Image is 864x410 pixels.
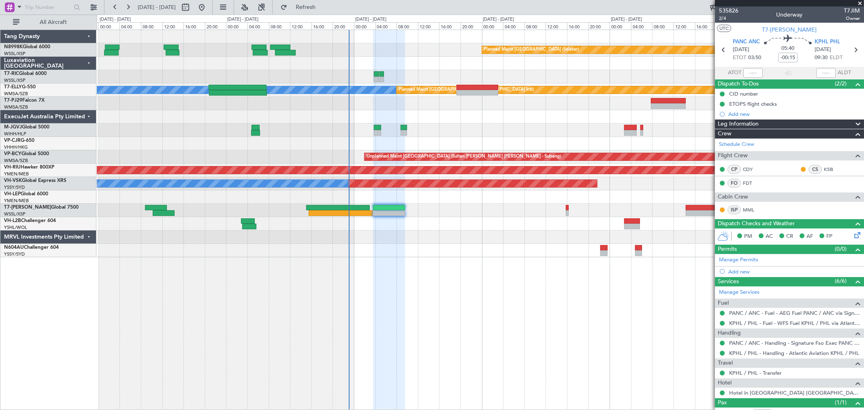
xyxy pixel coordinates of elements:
[718,219,795,228] span: Dispatch Checks and Weather
[4,45,50,49] a: N8998KGlobal 6000
[4,218,21,223] span: VH-L2B
[729,100,777,107] div: ETOPS flight checks
[290,22,311,30] div: 12:00
[4,205,79,210] a: T7-[PERSON_NAME]Global 7500
[21,19,85,25] span: All Aircraft
[4,138,34,143] a: VP-CJRG-650
[4,224,27,231] a: YSHL/WOL
[4,178,22,183] span: VH-VSK
[652,22,674,30] div: 08:00
[4,144,28,150] a: VHHH/HKG
[674,22,695,30] div: 12:00
[227,16,258,23] div: [DATE] - [DATE]
[183,22,205,30] div: 16:00
[727,179,741,188] div: FO
[719,256,758,264] a: Manage Permits
[835,245,847,253] span: (0/0)
[4,245,24,250] span: N604AU
[4,192,21,196] span: VH-LEP
[718,120,759,129] span: Leg Information
[4,152,49,156] a: VP-BCYGlobal 5000
[733,46,749,54] span: [DATE]
[611,16,642,23] div: [DATE] - [DATE]
[546,22,567,30] div: 12:00
[830,54,843,62] span: ELDT
[4,71,47,76] a: T7-RICGlobal 6000
[610,22,631,30] div: 00:00
[311,22,333,30] div: 16:00
[844,6,860,15] span: T7JIM
[4,85,22,90] span: T7-ELLY
[718,299,729,308] span: Fuel
[4,198,29,204] a: YMEN/MEB
[728,69,741,77] span: ATOT
[835,277,847,285] span: (6/6)
[4,152,21,156] span: VP-BCY
[4,165,21,170] span: VH-RIU
[277,1,325,14] button: Refresh
[289,4,323,10] span: Refresh
[4,158,28,164] a: WMSA/SZB
[719,288,759,297] a: Manage Services
[482,22,503,30] div: 00:00
[484,44,579,56] div: Planned Maint [GEOGRAPHIC_DATA] (Seletar)
[567,22,589,30] div: 16:00
[98,22,120,30] div: 00:00
[719,141,754,149] a: Schedule Crew
[719,15,738,22] span: 2/4
[781,45,794,53] span: 05:40
[766,233,773,241] span: AC
[4,91,28,97] a: WMSA/SZB
[226,22,247,30] div: 00:00
[4,45,23,49] span: N8998K
[733,54,746,62] span: ETOT
[4,165,54,170] a: VH-RIUHawker 800XP
[826,233,832,241] span: FP
[141,22,162,30] div: 08:00
[729,310,860,316] a: PANC / ANC - Fuel - AEG Fuel PANC / ANC via Signature (EJ Asia Only)
[743,179,761,187] a: FDT
[815,46,831,54] span: [DATE]
[835,398,847,407] span: (1/1)
[439,22,461,30] div: 16:00
[4,184,25,190] a: YSSY/SYD
[4,205,51,210] span: T7-[PERSON_NAME]
[4,98,45,103] a: T7-PJ29Falcon 7X
[4,85,36,90] a: T7-ELLYG-550
[717,25,731,32] button: UTC
[729,389,860,396] a: Hotel in [GEOGRAPHIC_DATA] [GEOGRAPHIC_DATA]
[777,11,803,19] div: Underway
[631,22,653,30] div: 04:00
[4,211,26,217] a: WSSL/XSP
[399,84,534,96] div: Planned Maint [GEOGRAPHIC_DATA] ([GEOGRAPHIC_DATA] Intl)
[786,233,793,241] span: CR
[809,165,822,174] div: CS
[269,22,290,30] div: 08:00
[815,54,828,62] span: 09:30
[4,71,19,76] span: T7-RIC
[718,378,732,388] span: Hotel
[743,166,761,173] a: CDY
[355,16,386,23] div: [DATE] - [DATE]
[806,233,813,241] span: AF
[729,320,860,327] a: KPHL / PHL - Fuel - WFS Fuel KPHL / PHL via Atlantic Aviation (EJ Asia Only)
[162,22,184,30] div: 12:00
[25,1,71,13] input: Trip Number
[100,16,131,23] div: [DATE] - [DATE]
[718,192,748,202] span: Cabin Crew
[333,22,354,30] div: 20:00
[718,277,739,286] span: Services
[9,16,88,29] button: All Aircraft
[815,38,840,46] span: KPHL PHL
[4,245,59,250] a: N604AUChallenger 604
[729,90,758,97] div: CID number
[718,398,727,408] span: Pax
[4,77,26,83] a: WSSL/XSP
[718,151,748,160] span: Flight Crew
[4,192,48,196] a: VH-LEPGlobal 6000
[483,16,514,23] div: [DATE] - [DATE]
[729,340,860,346] a: PANC / ANC - Handling - Signature Fso Exec PANC / ANC
[589,22,610,30] div: 20:00
[4,51,26,57] a: WSSL/XSP
[525,22,546,30] div: 08:00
